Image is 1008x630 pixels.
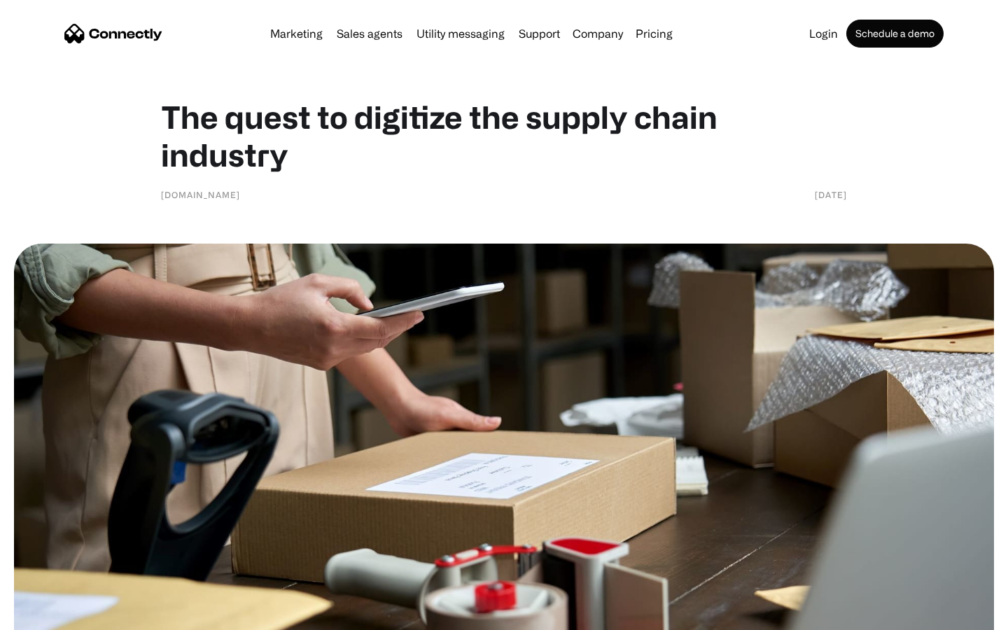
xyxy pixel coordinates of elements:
[846,20,944,48] a: Schedule a demo
[161,98,847,174] h1: The quest to digitize the supply chain industry
[815,188,847,202] div: [DATE]
[573,24,623,43] div: Company
[28,605,84,625] ul: Language list
[331,28,408,39] a: Sales agents
[513,28,566,39] a: Support
[804,28,843,39] a: Login
[14,605,84,625] aside: Language selected: English
[161,188,240,202] div: [DOMAIN_NAME]
[265,28,328,39] a: Marketing
[411,28,510,39] a: Utility messaging
[630,28,678,39] a: Pricing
